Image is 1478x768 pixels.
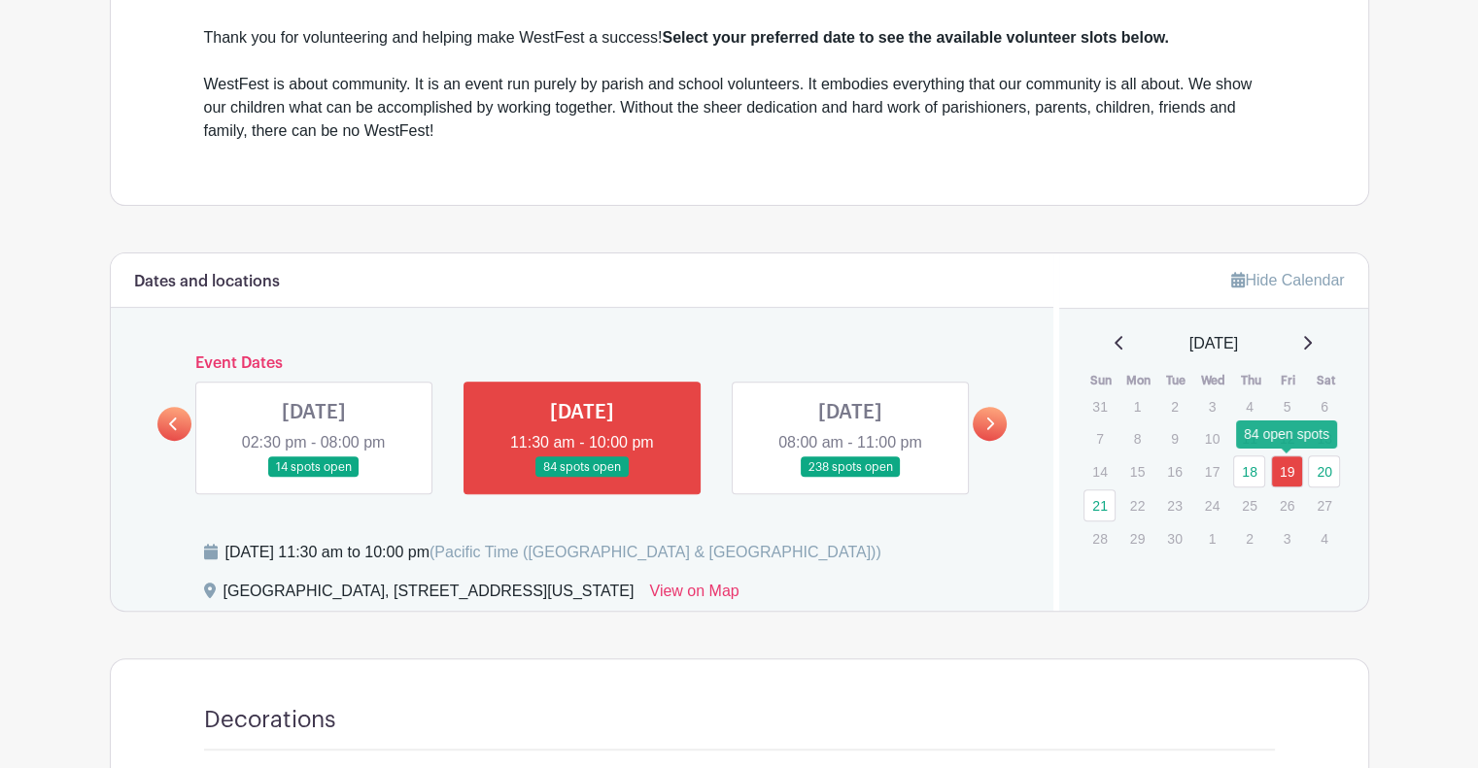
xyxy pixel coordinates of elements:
th: Fri [1270,371,1308,390]
div: 84 open spots [1236,419,1337,448]
p: 3 [1196,391,1228,421]
p: 3 [1271,523,1303,553]
p: 8 [1121,423,1153,453]
a: Hide Calendar [1231,272,1344,288]
p: 17 [1196,456,1228,486]
p: 5 [1271,391,1303,421]
p: 14 [1083,456,1116,486]
span: (Pacific Time ([GEOGRAPHIC_DATA] & [GEOGRAPHIC_DATA])) [430,544,881,560]
div: Thank you for volunteering and helping make WestFest a success! [204,26,1275,50]
p: 29 [1121,523,1153,553]
p: 11 [1233,423,1265,453]
p: 9 [1158,423,1190,453]
th: Thu [1232,371,1270,390]
p: 4 [1233,391,1265,421]
h4: Decorations [204,706,336,734]
p: 15 [1121,456,1153,486]
th: Sat [1307,371,1345,390]
p: 24 [1196,490,1228,520]
p: 4 [1308,523,1340,553]
th: Sun [1083,371,1120,390]
div: [GEOGRAPHIC_DATA], [STREET_ADDRESS][US_STATE] [223,580,635,611]
div: [DATE] 11:30 am to 10:00 pm [225,541,881,564]
span: [DATE] [1189,332,1238,355]
a: 18 [1233,455,1265,487]
div: WestFest is about community. It is an event run purely by parish and school volunteers. It embodi... [204,73,1275,143]
h6: Dates and locations [134,273,280,291]
p: 1 [1196,523,1228,553]
p: 6 [1308,391,1340,421]
p: 2 [1233,523,1265,553]
p: 27 [1308,490,1340,520]
p: 7 [1083,423,1116,453]
p: 1 [1121,391,1153,421]
p: 31 [1083,391,1116,421]
a: View on Map [649,580,739,611]
p: 16 [1158,456,1190,486]
p: 25 [1233,490,1265,520]
p: 23 [1158,490,1190,520]
strong: Select your preferred date to see the available volunteer slots below. [662,29,1168,46]
th: Mon [1120,371,1158,390]
th: Wed [1195,371,1233,390]
p: 26 [1271,490,1303,520]
p: 30 [1158,523,1190,553]
h6: Event Dates [191,354,974,373]
a: 20 [1308,455,1340,487]
a: 21 [1083,489,1116,521]
p: 28 [1083,523,1116,553]
p: 22 [1121,490,1153,520]
p: 2 [1158,391,1190,421]
th: Tue [1157,371,1195,390]
a: 19 [1271,455,1303,487]
p: 10 [1196,423,1228,453]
